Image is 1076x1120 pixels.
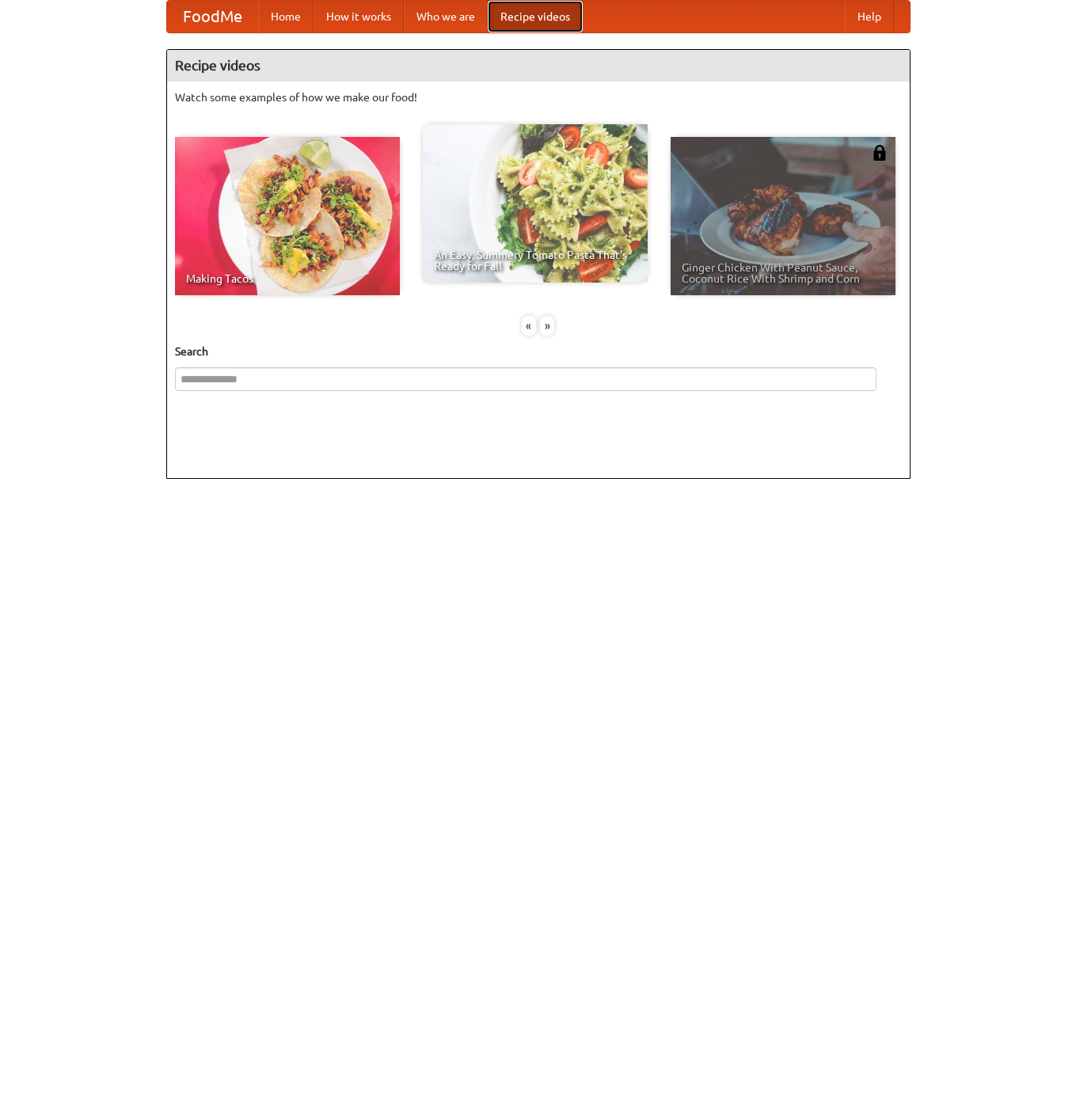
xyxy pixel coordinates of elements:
a: Recipe videos [488,1,583,32]
div: » [540,316,554,336]
h5: Search [175,344,902,359]
a: Making Tacos [175,137,400,295]
span: Making Tacos [186,273,389,284]
a: How it works [314,1,404,32]
p: Watch some examples of how we make our food! [175,89,902,105]
a: FoodMe [167,1,258,32]
a: Who we are [404,1,488,32]
img: 483408.png [872,145,888,161]
h4: Recipe videos [167,50,910,82]
div: « [522,316,536,336]
a: Home [258,1,314,32]
span: An Easy, Summery Tomato Pasta That's Ready for Fall [434,249,637,271]
a: Help [845,1,894,32]
a: An Easy, Summery Tomato Pasta That's Ready for Fall [423,124,648,283]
